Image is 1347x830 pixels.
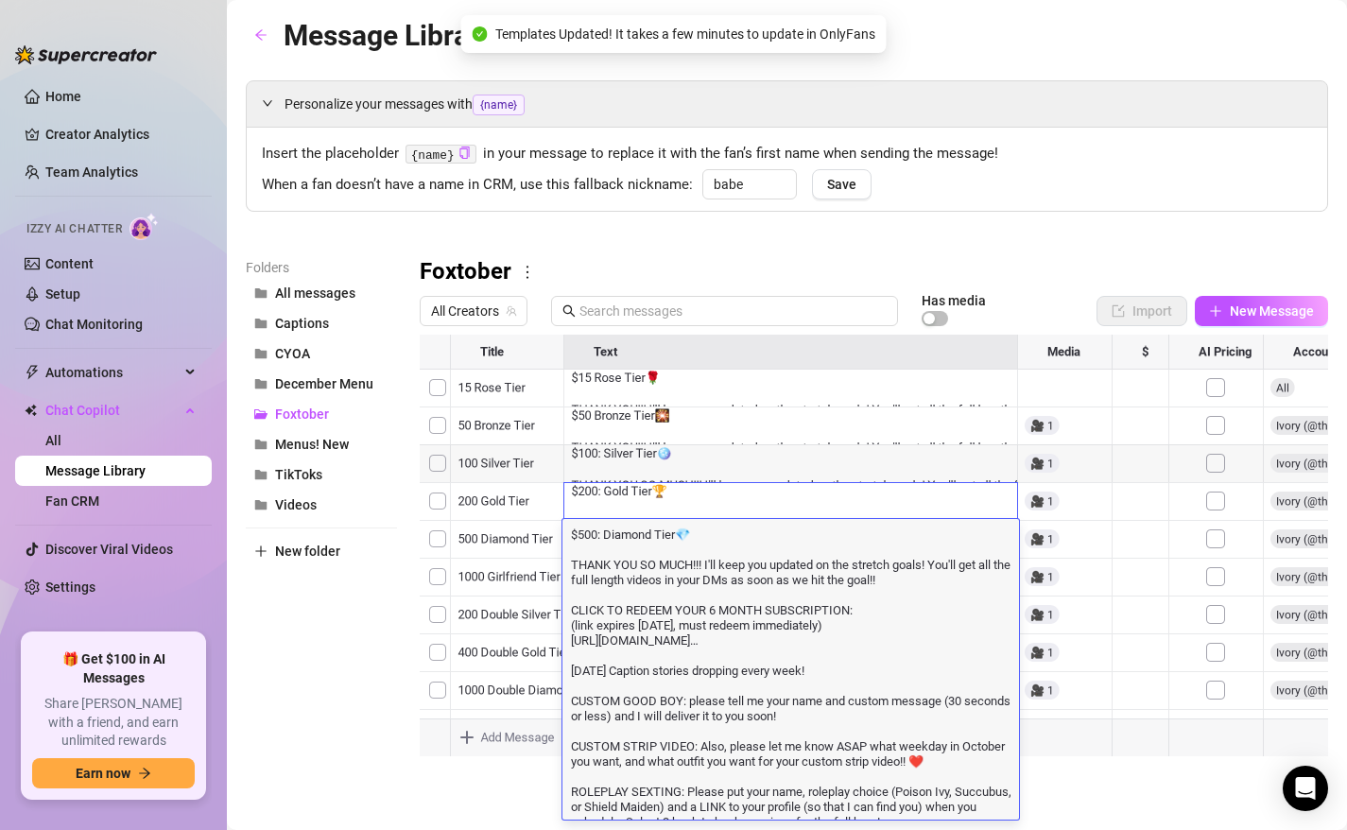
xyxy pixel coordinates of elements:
span: Videos [275,497,317,512]
span: thunderbolt [25,365,40,380]
a: Discover Viral Videos [45,542,173,557]
span: Insert the placeholder in your message to replace it with the fan’s first name when sending the m... [262,143,1312,165]
span: folder [254,317,268,330]
button: December Menu [246,369,397,399]
span: Personalize your messages with [285,94,1312,115]
span: Templates Updated! It takes a few minutes to update in OnlyFans [495,24,875,44]
div: Open Intercom Messenger [1283,766,1328,811]
span: arrow-left [254,28,268,42]
span: Chat Copilot [45,395,180,425]
span: expanded [262,97,273,109]
span: folder [254,377,268,390]
button: Earn nowarrow-right [32,758,195,788]
span: 🎁 Get $100 in AI Messages [32,650,195,687]
a: Home [45,89,81,104]
span: Izzy AI Chatter [26,220,122,238]
span: Menus! New [275,437,349,452]
article: Folders [246,257,397,278]
span: December Menu [275,376,373,391]
span: search [562,304,576,318]
a: Creator Analytics [45,119,197,149]
span: more [519,264,536,281]
button: CYOA [246,338,397,369]
img: AI Chatter [130,213,159,240]
a: Settings [45,579,95,595]
button: All messages [246,278,397,308]
img: Chat Copilot [25,404,37,417]
article: Message Library [284,13,493,58]
span: CYOA [275,346,310,361]
span: folder-open [254,407,268,421]
span: folder [254,347,268,360]
span: New Message [1230,303,1314,319]
img: logo-BBDzfeDw.svg [15,45,157,64]
a: Message Library [45,463,146,478]
span: copy [458,147,471,159]
button: New folder [246,536,397,566]
span: Captions [275,316,329,331]
h3: Foxtober [420,257,511,287]
a: Content [45,256,94,271]
a: Chat Monitoring [45,317,143,332]
button: Menus! New [246,429,397,459]
span: folder [254,498,268,511]
span: TikToks [275,467,322,482]
span: Automations [45,357,180,388]
button: Videos [246,490,397,520]
input: Search messages [579,301,887,321]
span: Earn now [76,766,130,781]
button: Click to Copy [458,147,471,161]
span: check-circle [473,26,488,42]
button: Save [812,169,872,199]
span: folder [254,468,268,481]
code: {name} [406,145,476,164]
button: Captions [246,308,397,338]
button: New Message [1195,296,1328,326]
span: Save [827,177,856,192]
button: TikToks [246,459,397,490]
a: Fan CRM [45,493,99,509]
span: folder [254,438,268,451]
article: Has media [922,295,986,306]
span: plus [254,545,268,558]
span: arrow-right [138,767,151,780]
span: Share [PERSON_NAME] with a friend, and earn unlimited rewards [32,695,195,751]
span: {name} [473,95,525,115]
span: Foxtober [275,406,329,422]
span: New folder [275,544,340,559]
span: When a fan doesn’t have a name in CRM, use this fallback nickname: [262,174,693,197]
a: All [45,433,61,448]
a: Setup [45,286,80,302]
span: team [506,305,517,317]
span: All Creators [431,297,516,325]
a: Team Analytics [45,164,138,180]
button: Foxtober [246,399,397,429]
span: All messages [275,285,355,301]
span: folder [254,286,268,300]
button: Import [1097,296,1187,326]
div: Personalize your messages with{name} [247,81,1327,127]
span: plus [1209,304,1222,318]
